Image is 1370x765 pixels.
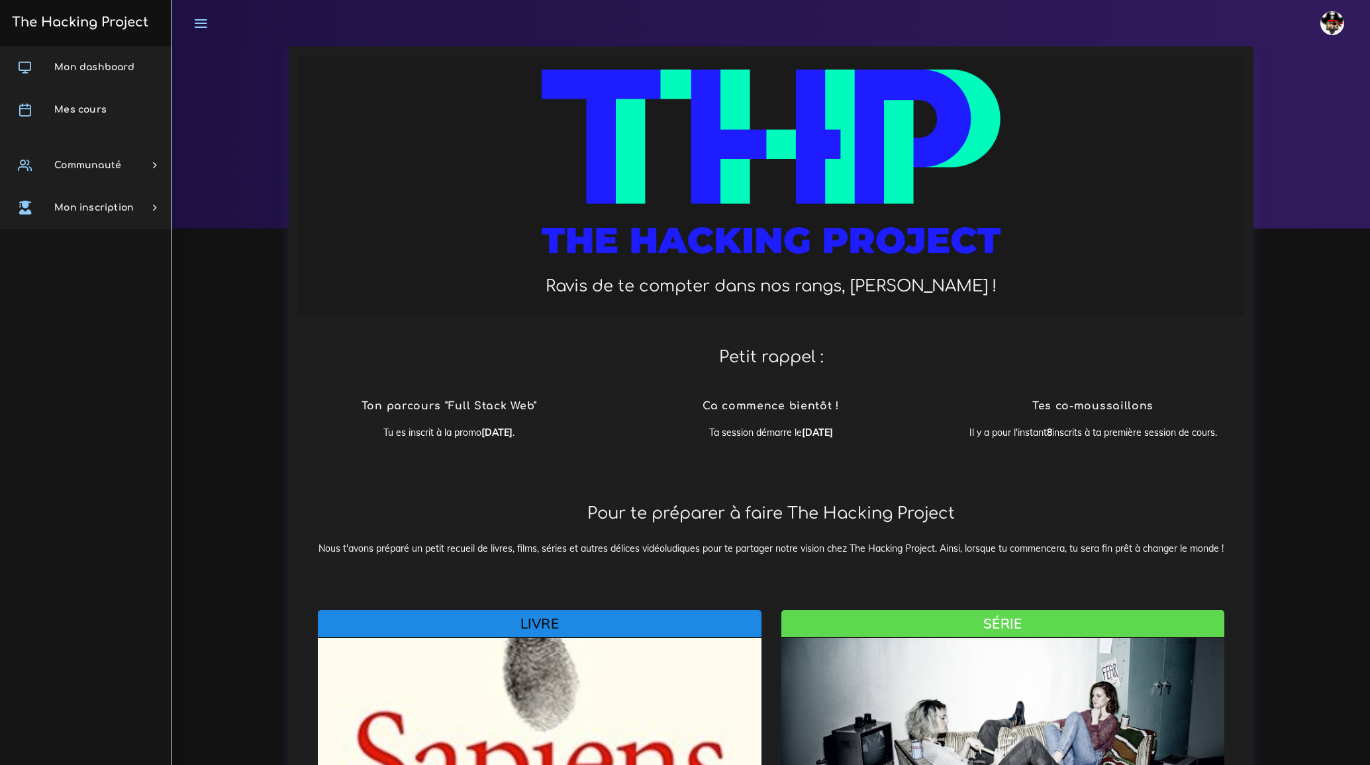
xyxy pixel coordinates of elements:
h2: Pour te préparer à faire The Hacking Project [298,490,1244,537]
p: Ta session démarre le [634,426,908,439]
b: [DATE] [802,427,833,438]
span: Mon dashboard [54,62,134,72]
span: Mon inscription [54,203,134,213]
img: logo [542,70,1001,268]
b: 8 [1047,427,1052,438]
div: Livre [318,610,761,637]
p: Il y a pour l'instant inscrits à ta première session de cours. [956,426,1230,439]
span: Mes cours [54,105,107,115]
h3: The Hacking Project [8,15,148,30]
span: Communauté [54,160,121,170]
h4: Ton parcours "Full Stack Web" [312,400,586,413]
h4: Ca commence bientôt ! [634,400,908,413]
h2: Petit rappel : [298,334,1244,381]
h4: Tes co-moussaillons [956,400,1230,413]
b: [DATE] [481,427,513,438]
img: avatar [1320,11,1344,35]
div: Série [781,610,1224,637]
h2: Ravis de te compter dans nos rangs, [PERSON_NAME] ! [312,277,1230,296]
p: Nous t'avons préparé un petit recueil de livres, films, séries et autres délices vidéoludiques po... [298,542,1244,555]
p: Tu es inscrit à la promo . [312,426,586,439]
